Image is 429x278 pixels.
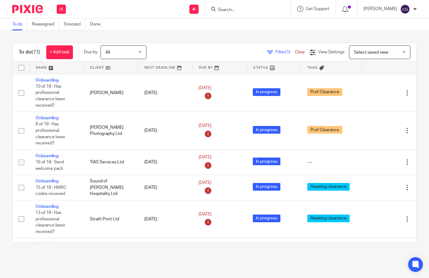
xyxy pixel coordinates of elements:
[354,50,388,55] span: Select saved view
[84,175,138,200] td: Sound of [PERSON_NAME] Hospitality Ltd
[138,175,192,200] td: [DATE]
[400,4,410,14] img: svg%3E
[36,242,59,246] a: Onboarding
[199,155,211,159] span: [DATE]
[253,183,280,191] span: In progress
[64,18,85,30] a: Snoozed
[84,49,97,55] p: Due by
[295,50,305,54] a: Clear
[253,158,280,165] span: In progress
[36,154,59,158] a: Onboarding
[307,215,350,222] span: Awaiting clearance
[138,200,192,238] td: [DATE]
[84,112,138,150] td: [PERSON_NAME] Photography Ltd
[36,122,65,146] span: 8 of 18 · Has professional clearance been received?
[199,86,211,90] span: [DATE]
[307,88,342,96] span: Prof Clearance
[84,238,138,276] td: [PERSON_NAME]
[199,181,211,185] span: [DATE]
[253,88,280,96] span: In progress
[199,124,211,128] span: [DATE]
[285,50,290,54] span: (1)
[84,200,138,238] td: Strath Print Ltd
[307,183,350,191] span: Awaiting clearance
[138,238,192,276] td: [DATE]
[36,179,59,183] a: Onboarding
[90,18,105,30] a: Done
[32,50,40,55] span: (77)
[46,45,73,59] a: + Add task
[275,50,295,54] span: Filter
[306,7,329,11] span: Get Support
[12,5,43,13] img: Pixie
[36,160,64,171] span: 16 of 18 · Send welcome pack
[253,215,280,222] span: In progress
[36,84,65,108] span: 10 of 18 · Has professional clearance been received?
[253,126,280,134] span: In progress
[199,212,211,216] span: [DATE]
[363,6,397,12] p: [PERSON_NAME]
[307,159,356,165] div: ---
[36,185,66,196] span: 15 of 18 · HMRC codes received
[84,150,138,175] td: TIAS Services Ltd
[138,112,192,150] td: [DATE]
[138,74,192,112] td: [DATE]
[12,18,27,30] a: To do
[217,7,272,13] input: Search
[105,50,110,55] span: All
[84,74,138,112] td: [PERSON_NAME]
[36,78,59,82] a: Onboarding
[307,66,318,69] span: Tags
[36,211,65,234] span: 13 of 18 · Has professional clearance been received?
[138,150,192,175] td: [DATE]
[36,116,59,120] a: Onboarding
[307,126,342,134] span: Prof Clearance
[32,18,59,30] a: Reassigned
[19,49,40,55] h1: To do
[36,204,59,209] a: Onboarding
[318,50,344,54] span: View Settings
